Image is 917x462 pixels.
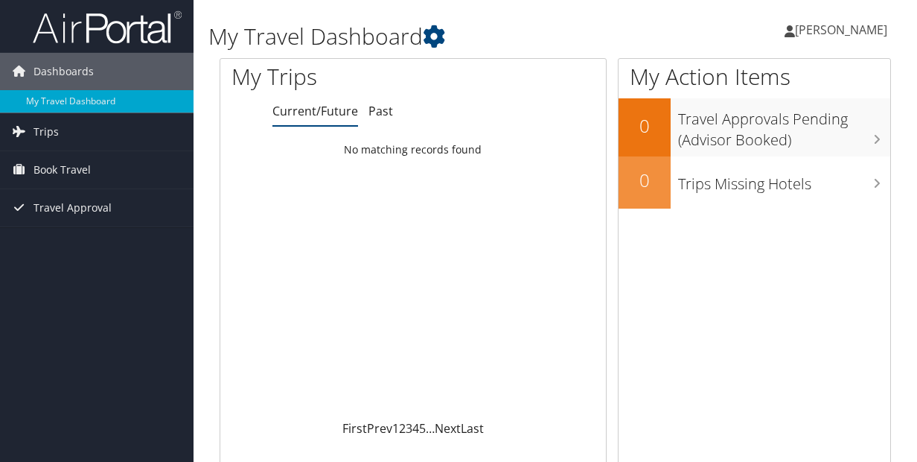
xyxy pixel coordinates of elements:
[619,98,890,156] a: 0Travel Approvals Pending (Advisor Booked)
[231,61,434,92] h1: My Trips
[619,168,671,193] h2: 0
[33,113,59,151] span: Trips
[406,420,412,437] a: 3
[461,420,484,437] a: Last
[272,103,358,119] a: Current/Future
[220,136,606,163] td: No matching records found
[435,420,461,437] a: Next
[785,7,902,52] a: [PERSON_NAME]
[412,420,419,437] a: 4
[342,420,367,437] a: First
[419,420,426,437] a: 5
[678,101,890,151] h3: Travel Approvals Pending (Advisor Booked)
[426,420,435,437] span: …
[368,103,393,119] a: Past
[33,10,182,45] img: airportal-logo.png
[619,113,671,139] h2: 0
[392,420,399,437] a: 1
[367,420,392,437] a: Prev
[33,151,91,189] span: Book Travel
[795,22,887,38] span: [PERSON_NAME]
[208,21,671,52] h1: My Travel Dashboard
[399,420,406,437] a: 2
[619,156,890,209] a: 0Trips Missing Hotels
[33,189,112,227] span: Travel Approval
[619,61,890,92] h1: My Action Items
[678,166,890,194] h3: Trips Missing Hotels
[33,53,94,90] span: Dashboards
